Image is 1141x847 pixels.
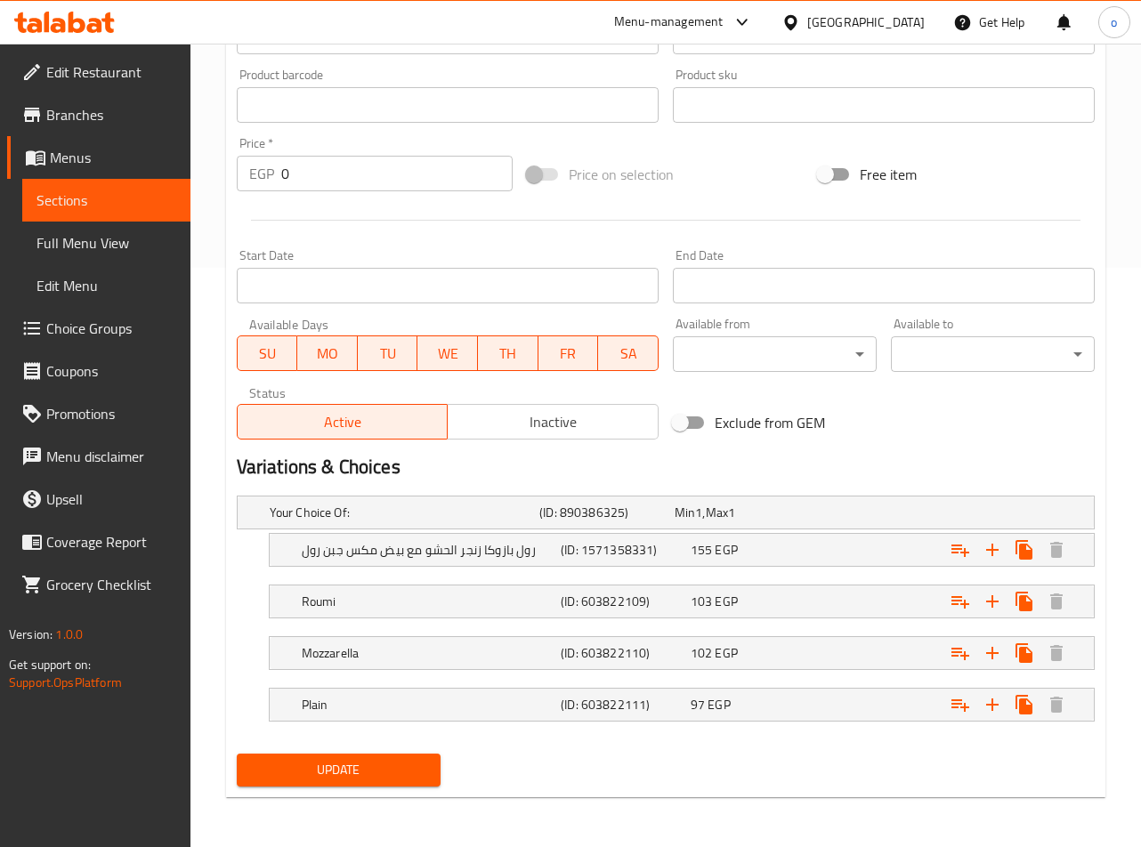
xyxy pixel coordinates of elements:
[7,350,190,392] a: Coupons
[944,689,976,721] button: Add choice group
[7,51,190,93] a: Edit Restaurant
[695,501,702,524] span: 1
[478,335,538,371] button: TH
[891,336,1095,372] div: ​
[539,504,668,521] h5: (ID: 890386325)
[715,538,737,561] span: EGP
[36,275,176,296] span: Edit Menu
[365,341,411,367] span: TU
[455,409,651,435] span: Inactive
[22,179,190,222] a: Sections
[1111,12,1117,32] span: o
[976,637,1008,669] button: Add new choice
[1040,689,1072,721] button: Delete Plain
[598,335,659,371] button: SA
[715,412,825,433] span: Exclude from GEM
[1008,534,1040,566] button: Clone new choice
[238,496,1094,528] div: Expand
[7,478,190,520] a: Upsell
[944,534,976,566] button: Add choice group
[9,653,91,676] span: Get support on:
[673,87,1095,123] input: Please enter product sku
[976,534,1008,566] button: Add new choice
[561,593,684,610] h5: (ID: 603822109)
[22,222,190,264] a: Full Menu View
[302,593,554,610] h5: Roumi
[270,585,1094,617] div: Expand
[22,264,190,307] a: Edit Menu
[46,446,176,467] span: Menu disclaimer
[237,754,441,786] button: Update
[561,644,684,662] h5: (ID: 603822110)
[561,696,684,714] h5: (ID: 603822111)
[706,501,728,524] span: Max
[46,104,176,125] span: Branches
[614,12,724,33] div: Menu-management
[1040,585,1072,617] button: Delete Roumi
[46,531,176,553] span: Coverage Report
[50,147,176,168] span: Menus
[270,637,1094,669] div: Expand
[237,335,298,371] button: SU
[7,93,190,136] a: Branches
[302,696,554,714] h5: Plain
[245,341,291,367] span: SU
[281,156,514,191] input: Please enter price
[546,341,592,367] span: FR
[7,520,190,563] a: Coverage Report
[691,538,712,561] span: 155
[237,454,1095,480] h2: Variations & Choices
[237,404,449,440] button: Active
[9,623,53,646] span: Version:
[691,590,712,613] span: 103
[302,644,554,662] h5: Mozzarella
[36,190,176,211] span: Sections
[569,164,674,185] span: Price on selection
[270,504,532,521] h5: Your Choice Of:
[485,341,531,367] span: TH
[304,341,351,367] span: MO
[36,232,176,254] span: Full Menu View
[270,689,1094,721] div: Expand
[251,759,426,781] span: Update
[860,164,917,185] span: Free item
[46,488,176,510] span: Upsell
[1008,689,1040,721] button: Clone new choice
[715,641,737,665] span: EGP
[944,637,976,669] button: Add choice group
[976,585,1008,617] button: Add new choice
[944,585,976,617] button: Add choice group
[297,335,358,371] button: MO
[691,641,712,665] span: 102
[358,335,418,371] button: TU
[708,693,730,716] span: EGP
[538,335,599,371] button: FR
[715,590,737,613] span: EGP
[270,534,1094,566] div: Expand
[976,689,1008,721] button: Add new choice
[245,409,441,435] span: Active
[249,163,274,184] p: EGP
[425,341,471,367] span: WE
[7,307,190,350] a: Choice Groups
[807,12,925,32] div: [GEOGRAPHIC_DATA]
[7,435,190,478] a: Menu disclaimer
[675,501,695,524] span: Min
[46,318,176,339] span: Choice Groups
[9,671,122,694] a: Support.OpsPlatform
[237,87,659,123] input: Please enter product barcode
[46,403,176,424] span: Promotions
[675,504,803,521] div: ,
[302,541,554,559] h5: رول بازوكا زنجر الحشو مع بيض مكس جبن رول
[1040,637,1072,669] button: Delete Mozzarella
[417,335,478,371] button: WE
[605,341,651,367] span: SA
[46,360,176,382] span: Coupons
[728,501,735,524] span: 1
[561,541,684,559] h5: (ID: 1571358331)
[7,136,190,179] a: Menus
[691,693,705,716] span: 97
[55,623,83,646] span: 1.0.0
[46,574,176,595] span: Grocery Checklist
[1040,534,1072,566] button: Delete رول بازوكا زنجر الحشو مع بيض مكس جبن رول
